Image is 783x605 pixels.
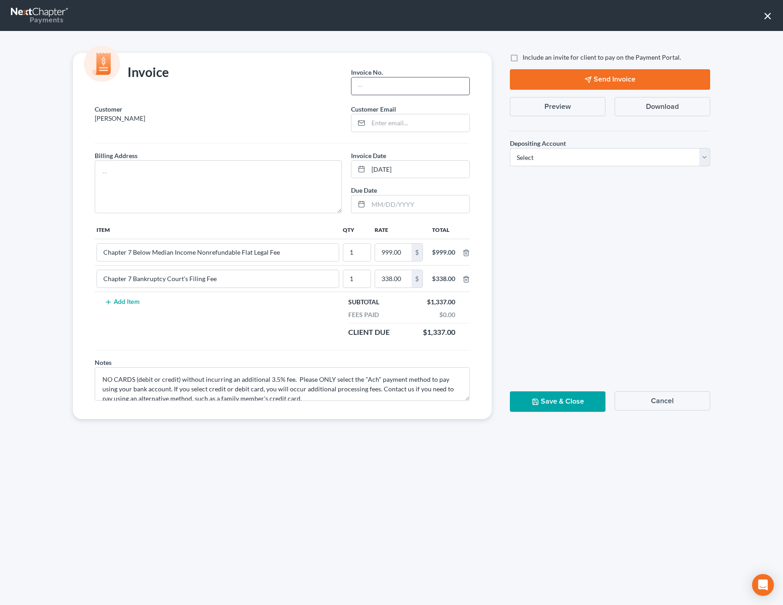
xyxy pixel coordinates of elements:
[373,220,425,239] th: Rate
[510,97,605,116] button: Preview
[95,358,112,367] label: Notes
[84,46,120,82] img: icon-money-cc55cd5b71ee43c44ef0efbab91310903cbf28f8221dba23c0d5ca797e203e98.svg
[344,310,383,319] div: Fees Paid
[412,244,422,261] div: $
[510,139,566,147] span: Depositing Account
[351,77,469,95] input: --
[95,152,137,159] span: Billing Address
[341,220,373,239] th: Qty
[343,244,371,261] input: --
[344,297,384,307] div: Subtotal
[11,5,69,26] a: Payments
[351,68,383,76] span: Invoice No.
[615,97,710,116] button: Download
[375,270,412,287] input: 0.00
[432,274,455,283] div: $338.00
[351,185,377,195] label: Due Date
[95,220,341,239] th: Item
[343,270,371,287] input: --
[97,270,339,287] input: --
[102,298,142,306] button: Add Item
[510,69,710,90] button: Send Invoice
[90,64,173,82] div: Invoice
[375,244,412,261] input: 0.00
[11,15,63,25] div: Payments
[344,327,394,338] div: Client Due
[763,8,772,23] button: ×
[510,391,605,412] button: Save & Close
[368,195,469,213] input: MM/DD/YYYY
[615,391,710,410] button: Cancel
[368,161,469,178] input: MM/DD/YYYY
[435,310,460,319] div: $0.00
[418,327,460,338] div: $1,337.00
[752,574,774,596] div: Open Intercom Messenger
[422,297,460,307] div: $1,337.00
[95,114,342,123] p: [PERSON_NAME]
[95,104,122,114] label: Customer
[523,53,681,61] span: Include an invite for client to pay on the Payment Portal.
[412,270,422,287] div: $
[425,220,463,239] th: Total
[97,244,339,261] input: --
[432,248,455,257] div: $999.00
[351,152,386,159] span: Invoice Date
[351,105,396,113] span: Customer Email
[368,114,469,132] input: Enter email...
